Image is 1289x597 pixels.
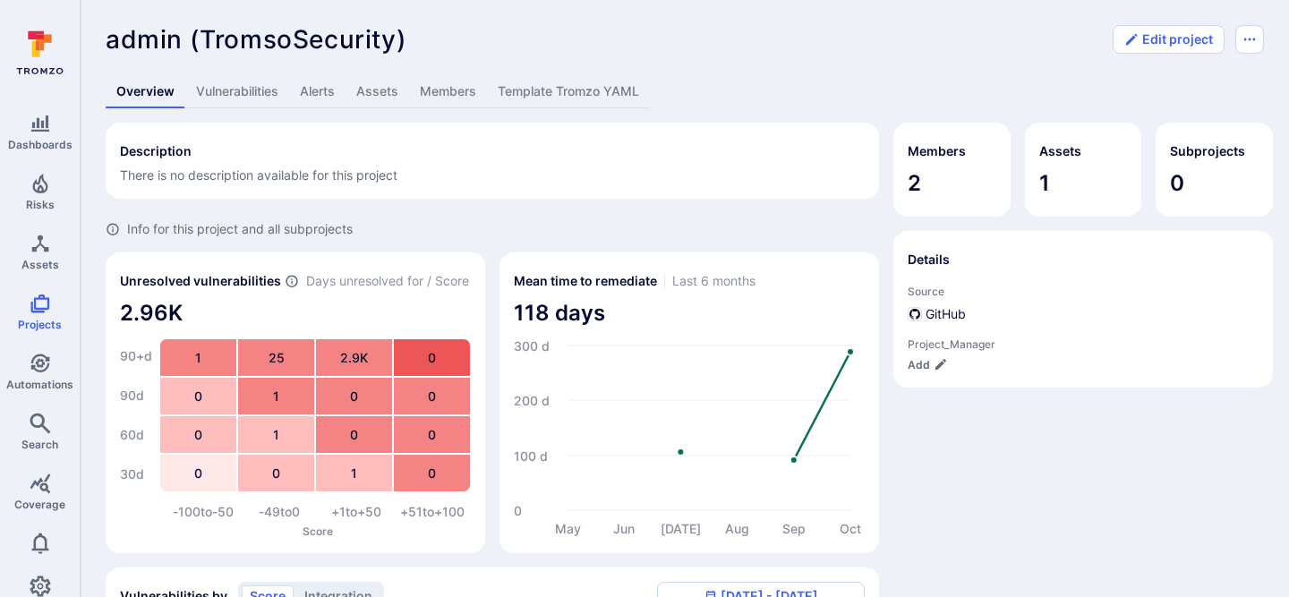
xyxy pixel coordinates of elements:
text: Aug [725,521,749,537]
div: -49 to 0 [242,503,319,521]
div: 1 [238,416,314,453]
text: 100 d [514,448,548,463]
h2: Unresolved vulnerabilities [120,272,281,290]
text: [DATE] [661,521,701,536]
span: Assets [21,258,59,271]
div: 0 [238,455,314,491]
a: Vulnerabilities [185,75,289,108]
span: Automations [6,378,73,391]
div: 0 [160,416,236,453]
h2: Description [120,142,192,160]
span: Projects [18,318,62,331]
div: 0 [160,455,236,491]
span: 2.96K [120,299,471,328]
div: 0 [316,378,392,414]
div: -100 to -50 [165,503,242,521]
a: Members [409,75,487,108]
span: 1 [1039,169,1128,198]
div: 2.9K [316,339,392,376]
h2: Assets [1039,142,1081,160]
span: Coverage [14,498,65,511]
span: GitHub [926,305,966,323]
a: Alerts [289,75,346,108]
div: 1 [160,339,236,376]
button: Add [908,358,948,371]
div: +51 to +100 [395,503,472,521]
div: Collapse description [106,123,879,199]
span: Days unresolved for / Score [306,272,469,291]
span: There is no description available for this project [120,167,397,183]
div: 0 [394,378,470,414]
a: Overview [106,75,185,108]
div: 0 [316,416,392,453]
button: Options menu [1235,25,1264,54]
text: Jun [613,521,635,536]
text: May [555,521,581,536]
div: 30 d [120,456,152,492]
a: Assets [346,75,409,108]
text: 0 [514,502,522,517]
div: +1 to +50 [318,503,395,521]
span: 118 days [514,299,865,328]
span: Number of vulnerabilities in status ‘Open’ ‘Triaged’ and ‘In process’ divided by score and scanne... [285,272,299,291]
div: Project tabs [106,75,1264,108]
div: 0 [394,339,470,376]
span: Last 6 months [672,272,755,290]
h2: Subprojects [1170,142,1245,160]
span: 0 [1170,169,1259,198]
div: 90+ d [120,338,152,374]
span: Dashboards [8,138,73,151]
span: Risks [26,198,55,211]
span: Project_Manager [908,337,1259,351]
text: Oct [840,521,861,536]
h2: Mean time to remediate [514,272,657,290]
text: Sep [782,521,806,536]
span: Search [21,438,58,451]
div: 25 [238,339,314,376]
div: 60 d [120,417,152,453]
span: admin (TromsoSecurity) [106,24,406,55]
button: Edit project [1113,25,1225,54]
text: 300 d [514,337,550,353]
div: 0 [394,416,470,453]
a: Template Tromzo YAML [487,75,650,108]
div: 0 [394,455,470,491]
span: Info for this project and all subprojects [127,220,353,238]
span: 2 [908,169,996,198]
div: 1 [316,455,392,491]
h2: Members [908,142,966,160]
div: 1 [238,378,314,414]
h2: Details [908,251,950,269]
div: 90 d [120,378,152,414]
div: 0 [160,378,236,414]
p: Score [165,525,471,538]
text: 200 d [514,392,550,407]
span: Source [908,285,1259,298]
